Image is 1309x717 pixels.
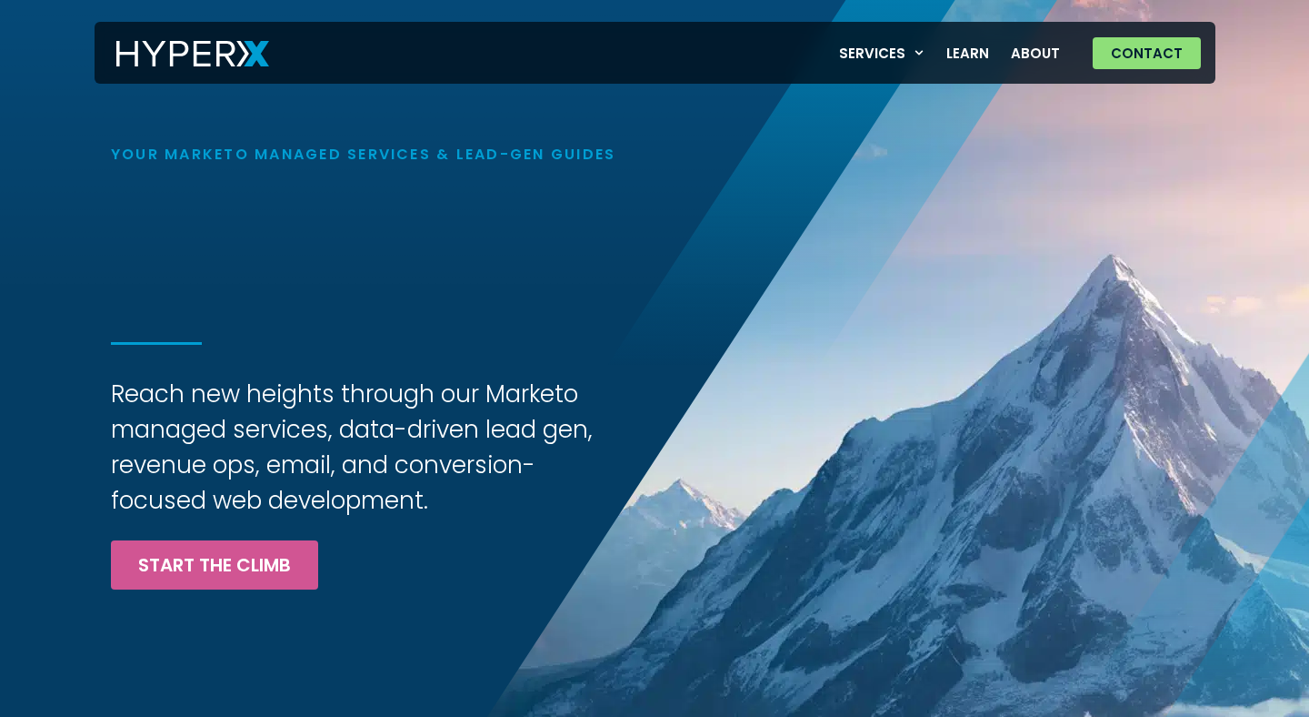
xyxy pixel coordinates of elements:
[138,556,291,574] span: Start the Climb
[1093,37,1201,69] a: Contact
[111,377,626,519] h3: Reach new heights through our Marketo managed services, data-driven lead gen, revenue ops, email,...
[111,146,798,163] h1: Your Marketo Managed Services & Lead-Gen Guides
[935,35,1000,72] a: Learn
[828,35,1071,72] nav: Menu
[1000,35,1071,72] a: About
[828,35,935,72] a: Services
[116,41,269,67] img: HyperX Logo
[1111,46,1183,60] span: Contact
[111,540,318,590] a: Start the Climb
